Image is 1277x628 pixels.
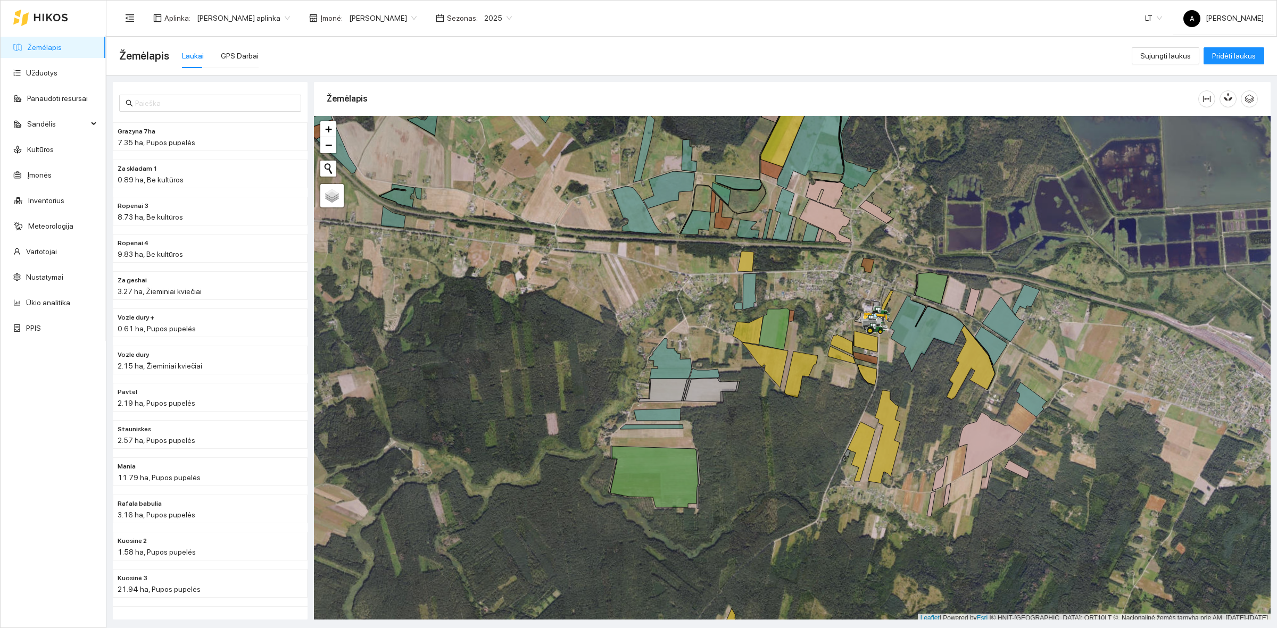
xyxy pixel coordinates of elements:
a: Įmonės [27,171,52,179]
a: Žemėlapis [27,43,62,52]
a: PPIS [26,324,41,332]
a: Panaudoti resursai [27,94,88,103]
a: Meteorologija [28,222,73,230]
div: Laukai [182,50,204,62]
span: 21.94 ha, Pupos pupelės [118,585,201,593]
button: Pridėti laukus [1204,47,1264,64]
div: | Powered by © HNIT-[GEOGRAPHIC_DATA]; ORT10LT ©, Nacionalinė žemės tarnyba prie AM, [DATE]-[DATE] [918,614,1271,623]
span: Mania [118,462,136,472]
a: Vartotojai [26,247,57,256]
input: Paieška [135,97,295,109]
span: Ropenai 3 [118,201,148,211]
span: 3.27 ha, Žieminiai kviečiai [118,287,202,296]
span: search [126,99,133,107]
span: Aplinka : [164,12,190,24]
span: Žemėlapis [119,47,169,64]
span: Vozle dury + [118,313,154,323]
button: Initiate a new search [320,161,336,177]
a: Zoom in [320,121,336,137]
span: Za geshai [118,275,147,286]
span: Ropenai 4 [118,238,148,248]
a: Nustatymai [26,273,63,281]
a: Pridėti laukus [1204,52,1264,60]
span: Pavtel [118,387,137,397]
span: Vozle dury [118,350,149,360]
span: A [1190,10,1195,27]
span: 1.58 ha, Pupos pupelės [118,548,196,556]
span: Įmonė : [320,12,343,24]
a: Layers [320,184,344,207]
span: 0.61 ha, Pupos pupelės [118,324,196,333]
button: column-width [1198,90,1215,107]
span: calendar [436,14,444,22]
span: Grazyna 7ha [118,127,155,137]
span: Jerzy Gvozdovič [349,10,417,26]
a: Zoom out [320,137,336,153]
span: Sujungti laukus [1140,50,1191,62]
a: Užduotys [26,69,57,77]
span: + [325,122,332,136]
span: Sandėlis [27,113,88,135]
div: Žemėlapis [327,83,1198,114]
span: 2.15 ha, Žieminiai kviečiai [118,362,202,370]
span: column-width [1199,95,1215,103]
button: Sujungti laukus [1132,47,1199,64]
span: 9.83 ha, Be kultūros [118,250,183,258]
span: Kuosinė 3 [118,573,147,583]
span: Za skladam 1 [118,164,157,174]
span: − [325,138,332,152]
span: Pridėti laukus [1212,50,1256,62]
span: Stauniskes [118,424,151,434]
span: Kuosine 2 [118,536,147,546]
span: Rafala babulia [118,499,162,509]
span: 0.89 ha, Be kultūros [118,175,184,184]
a: Sujungti laukus [1132,52,1199,60]
span: Sezonas : [447,12,478,24]
span: 2.57 ha, Pupos pupelės [118,436,195,445]
span: 3.16 ha, Pupos pupelės [118,510,195,519]
span: 7.35 ha, Pupos pupelės [118,138,195,147]
span: Jerzy Gvozdovicz aplinka [197,10,290,26]
span: 2.19 ha, Pupos pupelės [118,399,195,407]
span: shop [309,14,318,22]
span: 8.73 ha, Be kultūros [118,213,183,221]
a: Esri [977,614,988,622]
span: 2025 [484,10,512,26]
span: layout [153,14,162,22]
span: LT [1145,10,1162,26]
span: 11.79 ha, Pupos pupelės [118,473,201,482]
span: | [990,614,991,622]
a: Ūkio analitika [26,298,70,307]
span: [PERSON_NAME] [1183,14,1264,22]
span: menu-fold [125,13,135,23]
div: GPS Darbai [221,50,259,62]
a: Kultūros [27,145,54,154]
a: Inventorius [28,196,64,205]
button: menu-fold [119,7,140,29]
a: Leaflet [921,614,940,622]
